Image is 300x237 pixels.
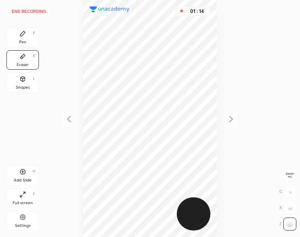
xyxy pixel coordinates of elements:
[32,169,35,173] div: H
[187,9,207,14] div: 01 : 14
[279,201,297,214] div: X
[33,54,35,58] div: E
[15,224,30,228] div: Settings
[6,6,51,16] button: End recording
[14,178,32,182] div: Add Slide
[16,85,30,90] div: Shapes
[33,31,35,35] div: P
[33,77,35,81] div: L
[284,173,296,178] span: Erase all
[13,201,33,205] div: Full screen
[19,40,26,44] div: Pen
[279,218,296,231] div: Z
[17,63,29,67] div: Eraser
[90,6,130,13] img: logo.38c385cc.svg
[33,192,35,196] div: F
[279,185,297,198] div: C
